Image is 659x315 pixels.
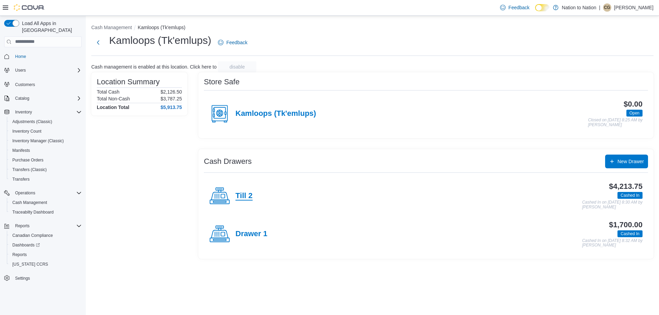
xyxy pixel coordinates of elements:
[12,52,82,61] span: Home
[621,192,639,198] span: Cashed In
[218,61,256,72] button: disable
[161,96,182,101] p: $3,787.25
[12,108,35,116] button: Inventory
[97,105,129,110] h4: Location Total
[12,222,82,230] span: Reports
[7,117,84,126] button: Adjustments (Classic)
[10,208,56,216] a: Traceabilty Dashboard
[235,192,253,201] h4: Till 2
[10,198,50,207] a: Cash Management
[15,276,30,281] span: Settings
[1,221,84,231] button: Reports
[10,175,82,183] span: Transfers
[15,68,26,73] span: Users
[91,24,654,32] nav: An example of EuiBreadcrumbs
[10,198,82,207] span: Cash Management
[508,4,529,11] span: Feedback
[91,25,132,30] button: Cash Management
[10,251,82,259] span: Reports
[10,118,82,126] span: Adjustments (Classic)
[161,105,182,110] h4: $5,913.75
[12,274,33,282] a: Settings
[204,157,252,166] h3: Cash Drawers
[10,241,43,249] a: Dashboards
[12,233,53,238] span: Canadian Compliance
[12,138,64,144] span: Inventory Manager (Classic)
[582,200,643,209] p: Cashed In on [DATE] 8:30 AM by [PERSON_NAME]
[617,192,643,199] span: Cashed In
[15,54,26,59] span: Home
[15,109,32,115] span: Inventory
[10,241,82,249] span: Dashboards
[12,129,42,134] span: Inventory Count
[12,177,30,182] span: Transfers
[1,273,84,283] button: Settings
[91,36,105,49] button: Next
[97,78,160,86] h3: Location Summary
[10,146,33,155] a: Manifests
[626,110,643,117] span: Open
[629,110,639,116] span: Open
[588,118,643,127] p: Closed on [DATE] 8:25 AM by [PERSON_NAME]
[235,230,267,239] h4: Drawer 1
[12,200,47,205] span: Cash Management
[12,66,82,74] span: Users
[15,223,30,229] span: Reports
[12,262,48,267] span: [US_STATE] CCRS
[14,4,45,11] img: Cova
[10,208,82,216] span: Traceabilty Dashboard
[226,39,247,46] span: Feedback
[12,119,52,124] span: Adjustments (Classic)
[604,3,610,12] span: CG
[10,231,82,240] span: Canadian Compliance
[7,174,84,184] button: Transfers
[10,137,82,145] span: Inventory Manager (Classic)
[12,189,82,197] span: Operations
[10,156,46,164] a: Purchase Orders
[12,189,38,197] button: Operations
[12,108,82,116] span: Inventory
[562,3,596,12] p: Nation to Nation
[91,64,217,70] p: Cash management is enabled at this location. Click here to
[235,109,316,118] h4: Kamloops (Tk'emlups)
[10,166,49,174] a: Transfers (Classic)
[7,126,84,136] button: Inventory Count
[12,148,30,153] span: Manifests
[97,96,130,101] h6: Total Non-Cash
[12,252,27,257] span: Reports
[7,240,84,250] a: Dashboards
[1,65,84,75] button: Users
[10,156,82,164] span: Purchase Orders
[12,209,54,215] span: Traceabilty Dashboard
[138,25,185,30] button: Kamloops (Tk'emlups)
[12,94,32,102] button: Catalog
[624,100,643,108] h3: $0.00
[7,259,84,269] button: [US_STATE] CCRS
[12,66,28,74] button: Users
[614,3,654,12] p: [PERSON_NAME]
[97,89,119,95] h6: Total Cash
[7,155,84,165] button: Purchase Orders
[7,207,84,217] button: Traceabilty Dashboard
[12,94,82,102] span: Catalog
[161,89,182,95] p: $2,126.50
[10,146,82,155] span: Manifests
[12,80,82,88] span: Customers
[535,4,550,11] input: Dark Mode
[10,127,44,135] a: Inventory Count
[204,78,240,86] h3: Store Safe
[15,190,35,196] span: Operations
[12,52,29,61] a: Home
[1,94,84,103] button: Catalog
[599,3,600,12] p: |
[12,274,82,282] span: Settings
[10,175,32,183] a: Transfers
[1,79,84,89] button: Customers
[4,49,82,301] nav: Complex example
[617,158,644,165] span: New Drawer
[12,222,32,230] button: Reports
[7,165,84,174] button: Transfers (Classic)
[497,1,532,14] a: Feedback
[230,63,245,70] span: disable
